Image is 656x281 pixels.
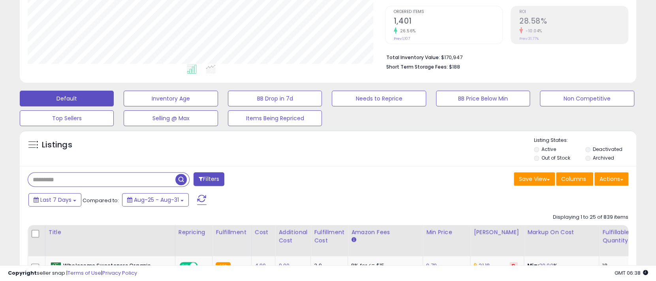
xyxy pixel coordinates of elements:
[68,269,101,277] a: Terms of Use
[124,110,218,126] button: Selling @ Max
[534,137,636,144] p: Listing States:
[394,36,410,41] small: Prev: 1,107
[124,91,218,106] button: Inventory Age
[593,146,622,153] label: Deactivated
[514,172,555,186] button: Save View
[394,17,502,27] h2: 1,401
[194,172,224,186] button: Filters
[474,228,521,236] div: [PERSON_NAME]
[216,228,248,236] div: Fulfillment
[20,110,114,126] button: Top Sellers
[524,225,599,256] th: The percentage added to the cost of goods (COGS) that forms the calculator for Min & Max prices.
[314,228,344,245] div: Fulfillment Cost
[351,228,419,236] div: Amazon Fees
[102,269,137,277] a: Privacy Policy
[134,196,179,204] span: Aug-25 - Aug-31
[553,214,628,221] div: Displaying 1 to 25 of 839 items
[122,193,189,207] button: Aug-25 - Aug-31
[386,54,440,61] b: Total Inventory Value:
[386,52,622,61] li: $170,947
[394,10,502,14] span: Ordered Items
[332,91,426,106] button: Needs to Reprice
[40,196,71,204] span: Last 7 Days
[42,140,72,151] h5: Listings
[28,193,81,207] button: Last 7 Days
[556,172,593,186] button: Columns
[20,91,114,106] button: Default
[519,10,628,14] span: ROI
[8,270,137,277] div: seller snap | |
[541,146,556,153] label: Active
[351,236,356,244] small: Amazon Fees.
[83,197,119,204] span: Compared to:
[8,269,37,277] strong: Copyright
[228,91,322,106] button: BB Drop in 7d
[540,91,634,106] button: Non Competitive
[615,269,648,277] span: 2025-09-8 06:38 GMT
[449,63,460,71] span: $188
[228,110,322,126] button: Items Being Repriced
[397,28,416,34] small: 26.56%
[593,154,614,161] label: Archived
[594,172,628,186] button: Actions
[278,228,307,245] div: Additional Cost
[523,28,542,34] small: -10.04%
[527,228,596,236] div: Markup on Cost
[519,17,628,27] h2: 28.58%
[602,228,630,245] div: Fulfillable Quantity
[255,228,272,236] div: Cost
[541,154,570,161] label: Out of Stock
[561,175,586,183] span: Columns
[436,91,530,106] button: BB Price Below Min
[49,228,172,236] div: Title
[426,228,467,236] div: Min Price
[519,36,539,41] small: Prev: 31.77%
[179,228,209,236] div: Repricing
[386,63,448,70] b: Short Term Storage Fees:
